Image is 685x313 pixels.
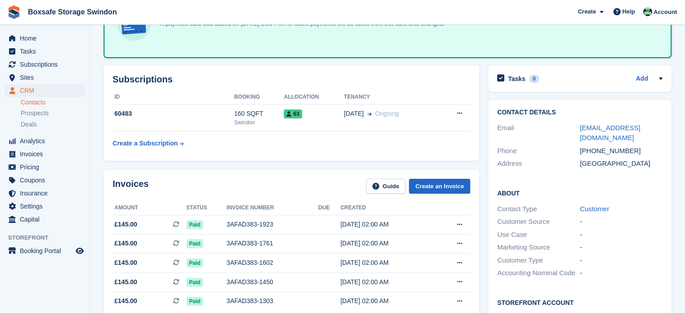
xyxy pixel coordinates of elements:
[636,74,648,84] a: Add
[20,135,74,147] span: Analytics
[21,120,37,129] span: Deals
[186,297,203,306] span: Paid
[5,200,85,213] a: menu
[643,7,652,16] img: Kim Virabi
[186,259,203,268] span: Paid
[284,90,344,104] th: Allocation
[340,239,434,248] div: [DATE] 02:00 AM
[227,258,318,268] div: 3AFAD383-1602
[186,201,227,215] th: Status
[497,298,662,307] h2: Storefront Account
[580,268,663,278] div: -
[497,204,580,214] div: Contact Type
[622,7,635,16] span: Help
[21,109,85,118] a: Prospects
[497,159,580,169] div: Address
[344,109,363,118] span: [DATE]
[497,188,662,197] h2: About
[20,200,74,213] span: Settings
[497,268,580,278] div: Accounting Nominal Code
[409,179,470,194] a: Create an Invoice
[318,201,340,215] th: Due
[580,124,640,142] a: [EMAIL_ADDRESS][DOMAIN_NAME]
[5,187,85,200] a: menu
[114,258,137,268] span: £145.00
[5,135,85,147] a: menu
[20,161,74,173] span: Pricing
[340,296,434,306] div: [DATE] 02:00 AM
[227,296,318,306] div: 3AFAD383-1303
[497,109,662,116] h2: Contact Details
[7,5,21,19] img: stora-icon-8386f47178a22dfd0bd8f6a31ec36ba5ce8667c1dd55bd0f319d3a0aa187defe.svg
[113,109,234,118] div: 60483
[234,90,284,104] th: Booking
[497,242,580,253] div: Marketing Source
[227,220,318,229] div: 3AFAD383-1923
[20,32,74,45] span: Home
[5,84,85,97] a: menu
[186,278,203,287] span: Paid
[113,90,234,104] th: ID
[580,205,609,213] a: Customer
[284,109,302,118] span: 63
[529,75,540,83] div: 0
[115,5,153,43] img: card-linked-ebf98d0992dc2aeb22e95c0e3c79077019eb2392cfd83c6a337811c24bc77127.svg
[113,135,184,152] a: Create a Subscription
[5,148,85,160] a: menu
[234,109,284,118] div: 160 SQFT
[340,258,434,268] div: [DATE] 02:00 AM
[20,148,74,160] span: Invoices
[580,146,663,156] div: [PHONE_NUMBER]
[5,213,85,226] a: menu
[580,217,663,227] div: -
[497,230,580,240] div: Use Case
[113,74,470,85] h2: Subscriptions
[5,161,85,173] a: menu
[113,139,178,148] div: Create a Subscription
[5,71,85,84] a: menu
[113,201,186,215] th: Amount
[114,277,137,287] span: £145.00
[340,201,434,215] th: Created
[227,239,318,248] div: 3AFAD383-1761
[508,75,526,83] h2: Tasks
[366,179,406,194] a: Guide
[114,239,137,248] span: £145.00
[20,187,74,200] span: Insurance
[20,71,74,84] span: Sites
[497,123,580,143] div: Email
[20,174,74,186] span: Coupons
[653,8,677,17] span: Account
[20,245,74,257] span: Booking Portal
[186,220,203,229] span: Paid
[5,58,85,71] a: menu
[5,245,85,257] a: menu
[580,255,663,266] div: -
[580,230,663,240] div: -
[21,98,85,107] a: Contacts
[5,174,85,186] a: menu
[340,277,434,287] div: [DATE] 02:00 AM
[20,58,74,71] span: Subscriptions
[114,220,137,229] span: £145.00
[227,277,318,287] div: 3AFAD383-1450
[5,32,85,45] a: menu
[114,296,137,306] span: £145.00
[340,220,434,229] div: [DATE] 02:00 AM
[20,45,74,58] span: Tasks
[375,110,399,117] span: Ongoing
[8,233,90,242] span: Storefront
[24,5,120,19] a: Boxsafe Storage Swindon
[5,45,85,58] a: menu
[497,255,580,266] div: Customer Type
[20,213,74,226] span: Capital
[497,146,580,156] div: Phone
[234,118,284,127] div: Swindon
[344,90,438,104] th: Tenancy
[580,242,663,253] div: -
[497,217,580,227] div: Customer Source
[20,84,74,97] span: CRM
[186,239,203,248] span: Paid
[21,120,85,129] a: Deals
[21,109,49,118] span: Prospects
